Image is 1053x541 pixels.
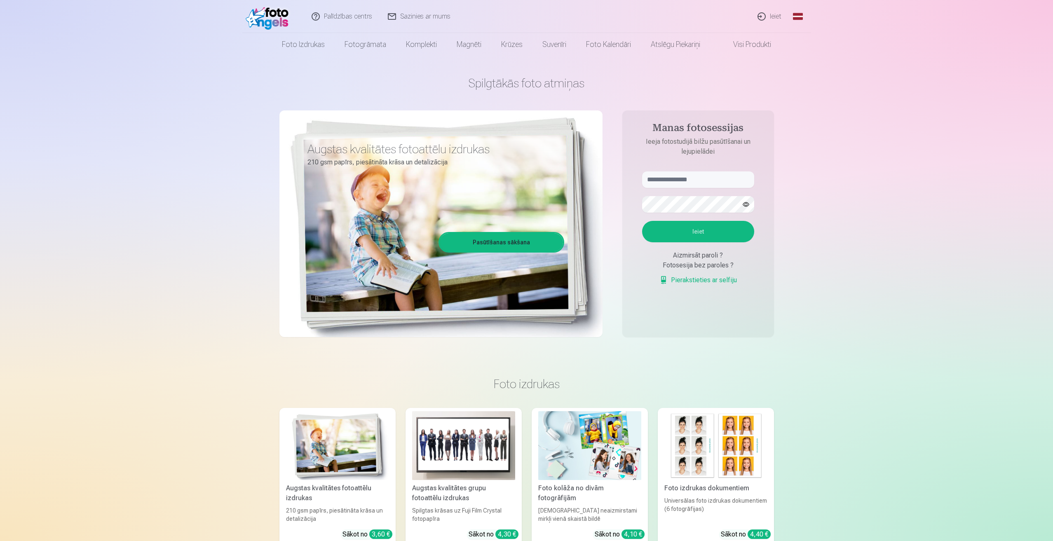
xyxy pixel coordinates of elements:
[659,275,737,285] a: Pierakstieties ar selfiju
[664,411,767,480] img: Foto izdrukas dokumentiem
[576,33,641,56] a: Foto kalendāri
[710,33,781,56] a: Visi produkti
[661,483,771,493] div: Foto izdrukas dokumentiem
[447,33,491,56] a: Magnēti
[469,529,518,539] div: Sākot no
[642,221,754,242] button: Ieiet
[641,33,710,56] a: Atslēgu piekariņi
[642,260,754,270] div: Fotosesija bez paroles ?
[283,506,392,523] div: 210 gsm papīrs, piesātināta krāsa un detalizācija
[409,506,518,523] div: Spilgtas krāsas uz Fuji Film Crystal fotopapīra
[342,529,392,539] div: Sākot no
[532,33,576,56] a: Suvenīri
[396,33,447,56] a: Komplekti
[535,483,645,503] div: Foto kolāža no divām fotogrāfijām
[440,233,563,251] a: Pasūtīšanas sākšana
[621,529,645,539] div: 4,10 €
[661,497,771,523] div: Universālas foto izdrukas dokumentiem (6 fotogrāfijas)
[307,157,558,168] p: 210 gsm papīrs, piesātināta krāsa un detalizācija
[279,76,774,91] h1: Spilgtākās foto atmiņas
[634,122,762,137] h4: Manas fotosessijas
[272,33,335,56] a: Foto izdrukas
[307,142,558,157] h3: Augstas kvalitātes fotoattēlu izdrukas
[369,529,392,539] div: 3,60 €
[535,506,645,523] div: [DEMOGRAPHIC_DATA] neaizmirstami mirkļi vienā skaistā bildē
[286,377,767,391] h3: Foto izdrukas
[495,529,518,539] div: 4,30 €
[748,529,771,539] div: 4,40 €
[283,483,392,503] div: Augstas kvalitātes fotoattēlu izdrukas
[721,529,771,539] div: Sākot no
[412,411,515,480] img: Augstas kvalitātes grupu fotoattēlu izdrukas
[642,251,754,260] div: Aizmirsāt paroli ?
[491,33,532,56] a: Krūzes
[634,137,762,157] p: Ieeja fotostudijā bilžu pasūtīšanai un lejupielādei
[246,3,293,30] img: /fa1
[335,33,396,56] a: Fotogrāmata
[595,529,645,539] div: Sākot no
[538,411,641,480] img: Foto kolāža no divām fotogrāfijām
[286,411,389,480] img: Augstas kvalitātes fotoattēlu izdrukas
[409,483,518,503] div: Augstas kvalitātes grupu fotoattēlu izdrukas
